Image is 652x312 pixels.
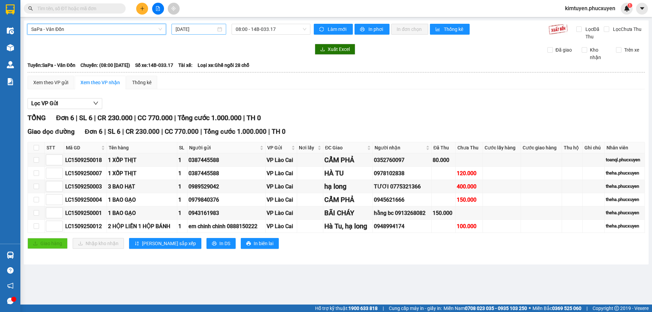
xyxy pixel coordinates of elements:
span: file-add [156,6,160,11]
td: LC1509250018 [64,153,107,167]
span: SL 6 [79,114,92,122]
span: copyright [614,306,619,311]
div: VP Lào Cai [267,209,296,217]
div: BÃI CHÁY [324,208,371,218]
span: | [134,114,136,122]
th: Thu hộ [562,142,583,153]
div: 3 BAO HẠT [108,182,176,191]
span: In phơi [368,25,384,33]
span: TH 0 [247,114,261,122]
button: sort-ascending[PERSON_NAME] sắp xếp [129,238,201,249]
th: Đã Thu [432,142,456,153]
div: 0978102838 [374,169,431,178]
span: | [104,128,106,135]
span: VP Gửi [267,144,290,151]
span: message [7,298,14,304]
div: theha.phucxuyen [606,183,644,190]
span: Số xe: 14B-033.17 [135,61,173,69]
button: printerIn DS [206,238,236,249]
td: VP Lào Cai [266,180,297,193]
span: CR 230.000 [97,114,132,122]
div: 1 [178,156,186,164]
div: TƯƠI 0775321366 [374,182,431,191]
div: 150.000 [433,209,454,217]
div: 1 XỐP THỊT [108,156,176,164]
th: Chưa Thu [456,142,483,153]
span: Chuyến: (08:00 [DATE]) [80,61,130,69]
div: 400.000 [457,182,482,191]
div: 0948994174 [374,222,431,231]
span: Đơn 6 [85,128,103,135]
div: 0387445588 [188,156,264,164]
th: Cước giao hàng [521,142,562,153]
img: warehouse-icon [7,27,14,34]
span: Tổng cước 1.000.000 [204,128,267,135]
span: caret-down [639,5,645,12]
div: Hà Tu, hạ long [324,221,371,232]
div: 0989529042 [188,182,264,191]
span: Kho nhận [587,46,611,61]
div: theha.phucxuyen [606,223,644,230]
div: theha.phucxuyen [606,196,644,203]
div: 120.000 [457,169,482,178]
span: Lọc VP Gửi [31,99,58,108]
span: question-circle [7,267,14,274]
span: | [268,128,270,135]
strong: 0708 023 035 - 0935 103 250 [465,306,527,311]
img: warehouse-icon [7,61,14,68]
th: Cước lấy hàng [483,142,521,153]
span: | [586,305,587,312]
span: | [161,128,163,135]
span: Người gửi [189,144,258,151]
div: HÀ TU [324,168,371,179]
div: 150.000 [457,196,482,204]
button: downloadNhập kho nhận [73,238,124,249]
div: 1 [178,196,186,204]
button: file-add [152,3,164,15]
th: Tên hàng [107,142,178,153]
div: 80.000 [433,156,454,164]
span: 08:00 - 14B-033.17 [236,24,306,34]
td: VP Lào Cai [266,193,297,206]
span: download [320,47,325,52]
div: theha.phucxuyen [606,170,644,177]
div: em chinh chinh 0888150222 [188,222,264,231]
span: Miền Bắc [532,305,581,312]
button: downloadXuất Excel [315,44,355,55]
div: 2 HỘP LIỀN 1 HỘP BÁNH [108,222,176,231]
div: VP Lào Cai [267,222,296,231]
span: printer [246,241,251,246]
span: ⚪️ [529,307,531,310]
div: 0979840376 [188,196,264,204]
sup: 1 [628,3,632,8]
span: Đơn 6 [56,114,74,122]
span: SaPa - Vân Đồn [31,24,162,34]
span: Xuất Excel [328,45,350,53]
div: LC1509250018 [65,156,106,164]
img: 9k= [548,24,568,35]
span: 1 [629,3,631,8]
span: Thống kê [444,25,464,33]
span: Tổng cước 1.000.000 [178,114,241,122]
span: Cung cấp máy in - giấy in: [389,305,442,312]
div: LC1509250007 [65,169,106,178]
span: sync [319,27,325,32]
th: SL [177,142,187,153]
span: ĐC Giao [325,144,365,151]
div: 0943161983 [188,209,264,217]
div: LC1509250003 [65,182,106,191]
div: theha.phucxuyen [606,209,644,216]
td: LC1509250012 [64,220,107,233]
span: down [93,100,98,106]
button: bar-chartThống kê [430,24,470,35]
div: 0387445588 [188,169,264,178]
span: | [243,114,245,122]
div: VP Lào Cai [267,156,296,164]
span: printer [360,27,366,32]
button: printerIn biên lai [241,238,279,249]
span: Lọc Đã Thu [583,25,604,40]
button: Lọc VP Gửi [28,98,102,109]
button: syncLàm mới [314,24,353,35]
td: LC1509250003 [64,180,107,193]
div: Thống kê [132,79,151,86]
